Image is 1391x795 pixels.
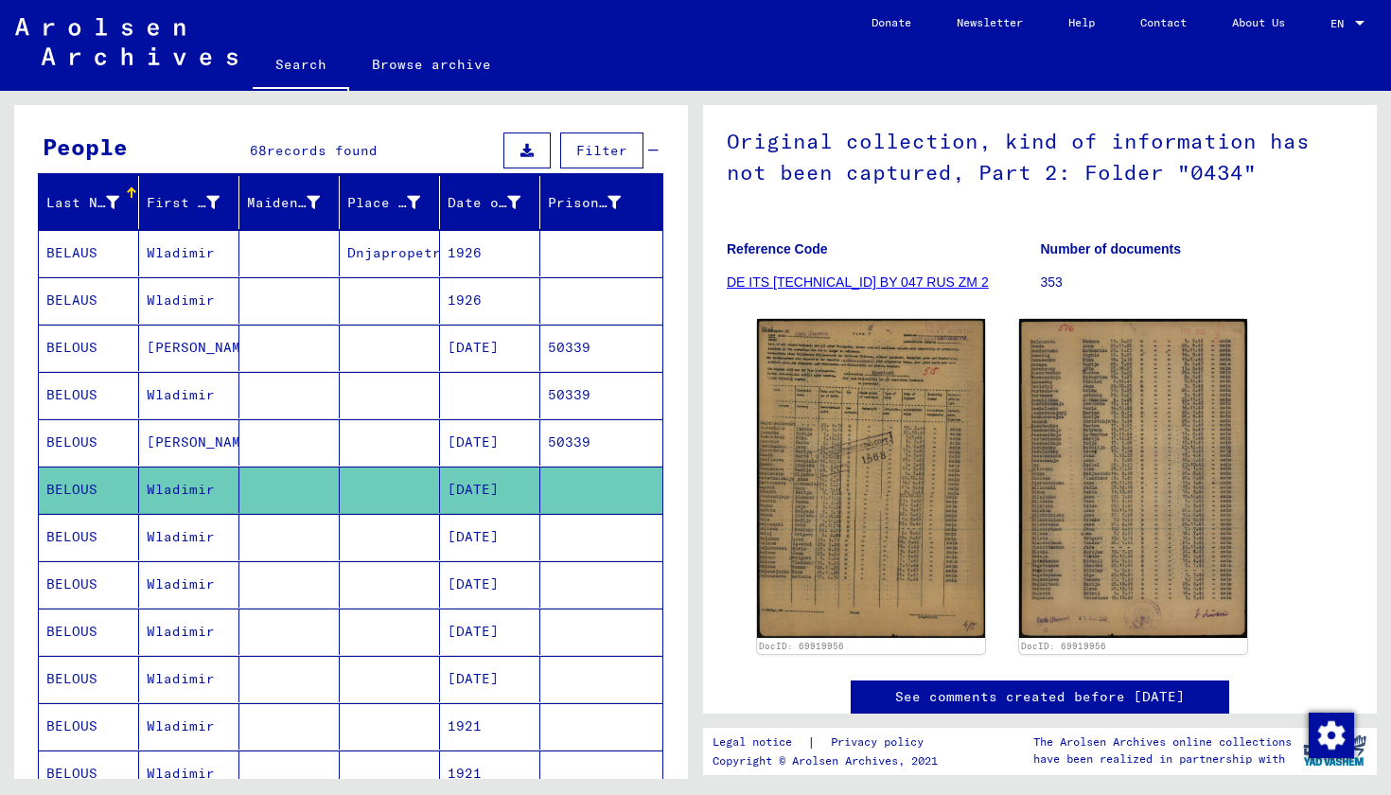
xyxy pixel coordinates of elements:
span: records found [267,142,378,159]
mat-cell: [DATE] [440,609,540,655]
img: 002.jpg [1019,319,1247,638]
mat-cell: Dnjapropetrowsk [340,230,440,276]
button: Filter [560,132,643,168]
a: Search [253,42,349,91]
div: First Name [147,187,243,218]
mat-cell: BELOUS [39,325,139,371]
mat-cell: BELOUS [39,467,139,513]
mat-cell: BELOUS [39,703,139,750]
div: Maiden Name [247,187,343,218]
mat-cell: Wladimir [139,703,239,750]
a: DocID: 69919956 [1021,641,1106,651]
div: First Name [147,193,220,213]
mat-cell: [PERSON_NAME] [139,419,239,466]
mat-cell: Wladimir [139,561,239,608]
img: Zustimmung ändern [1309,713,1354,758]
div: Prisoner # [548,193,621,213]
p: 353 [1041,273,1354,292]
mat-header-cell: Place of Birth [340,176,440,229]
mat-cell: [DATE] [440,561,540,608]
mat-cell: BELOUS [39,656,139,702]
mat-cell: BELAUS [39,230,139,276]
mat-cell: 50339 [540,419,662,466]
mat-header-cell: Last Name [39,176,139,229]
img: Arolsen_neg.svg [15,18,238,65]
mat-cell: 50339 [540,325,662,371]
mat-cell: Wladimir [139,514,239,560]
img: 001.jpg [757,319,985,637]
mat-select-trigger: EN [1330,16,1344,30]
mat-header-cell: First Name [139,176,239,229]
mat-cell: 1926 [440,230,540,276]
div: Maiden Name [247,193,320,213]
b: Reference Code [727,241,828,256]
mat-cell: 1921 [440,703,540,750]
mat-cell: BELOUS [39,419,139,466]
div: Date of Birth [448,187,544,218]
mat-cell: Wladimir [139,656,239,702]
div: Prisoner # [548,187,644,218]
img: yv_logo.png [1299,727,1370,774]
mat-cell: BELOUS [39,609,139,655]
mat-cell: [DATE] [440,467,540,513]
mat-cell: Wladimir [139,277,239,324]
span: Filter [576,142,627,159]
div: Place of Birth [347,187,444,218]
b: Number of documents [1041,241,1182,256]
mat-cell: [DATE] [440,325,540,371]
mat-cell: BELOUS [39,561,139,608]
a: Legal notice [713,733,807,752]
mat-cell: BELOUS [39,514,139,560]
a: See comments created before [DATE] [895,687,1185,707]
mat-cell: Wladimir [139,467,239,513]
p: have been realized in partnership with [1033,751,1292,768]
div: Last Name [46,187,143,218]
mat-cell: Wladimir [139,609,239,655]
div: Place of Birth [347,193,420,213]
mat-cell: [DATE] [440,419,540,466]
mat-header-cell: Date of Birth [440,176,540,229]
a: DE ITS [TECHNICAL_ID] BY 047 RUS ZM 2 [727,274,989,290]
mat-cell: BELAUS [39,277,139,324]
mat-cell: [PERSON_NAME] [139,325,239,371]
mat-header-cell: Maiden Name [239,176,340,229]
div: | [713,733,946,752]
div: People [43,130,128,164]
div: Date of Birth [448,193,520,213]
mat-header-cell: Prisoner # [540,176,662,229]
a: DocID: 69919956 [759,641,844,651]
mat-cell: Wladimir [139,372,239,418]
mat-cell: BELOUS [39,372,139,418]
mat-cell: [DATE] [440,514,540,560]
p: The Arolsen Archives online collections [1033,733,1292,751]
mat-cell: 1926 [440,277,540,324]
a: Browse archive [349,42,514,87]
div: Last Name [46,193,119,213]
a: Privacy policy [816,733,946,752]
span: 68 [250,142,267,159]
h1: Original collection, kind of information has not been captured, Part 2: Folder "0434" [727,97,1353,212]
mat-cell: 50339 [540,372,662,418]
mat-cell: [DATE] [440,656,540,702]
p: Copyright © Arolsen Archives, 2021 [713,752,946,769]
mat-cell: Wladimir [139,230,239,276]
